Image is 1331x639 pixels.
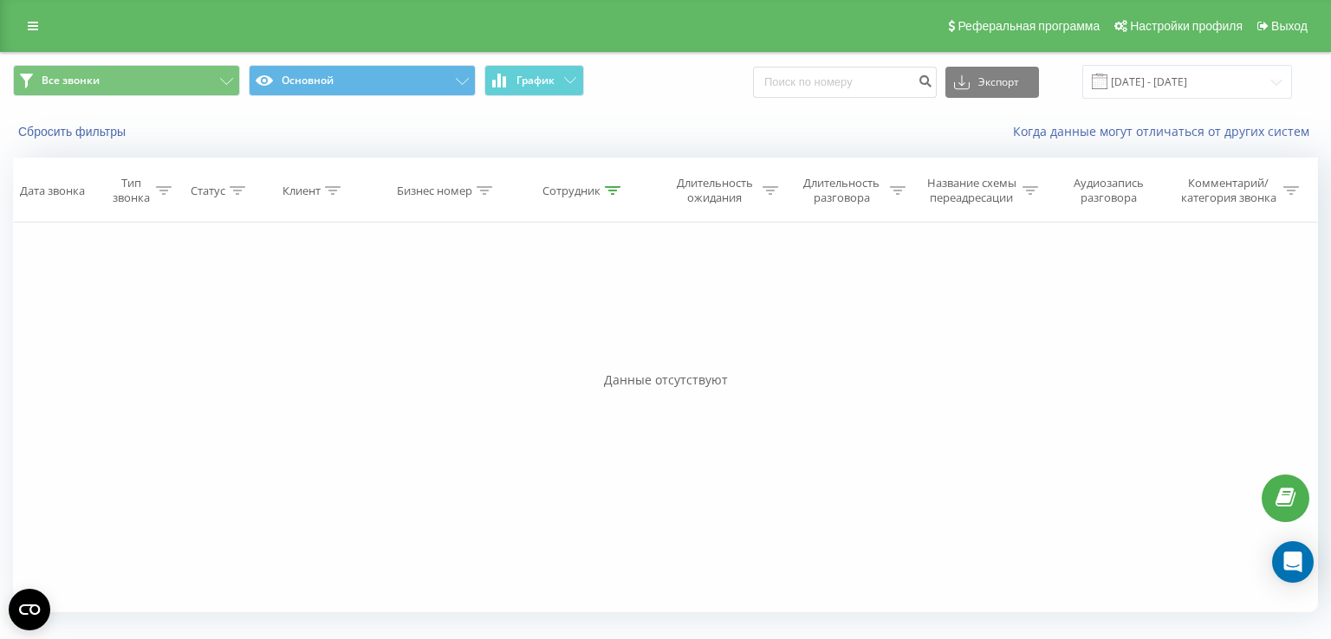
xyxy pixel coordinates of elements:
div: Длительность разговора [798,176,886,205]
div: Длительность ожидания [671,176,758,205]
span: Выход [1271,19,1308,33]
div: Название схемы переадресации [925,176,1018,205]
div: Open Intercom Messenger [1272,541,1314,583]
input: Поиск по номеру [753,67,937,98]
div: Сотрудник [542,184,601,198]
button: Open CMP widget [9,589,50,630]
div: Данные отсутствуют [13,371,1318,389]
div: Аудиозапись разговора [1058,176,1160,205]
button: Основной [249,65,476,96]
div: Статус [191,184,225,198]
span: Реферальная программа [958,19,1100,33]
div: Бизнес номер [397,184,472,198]
button: Сбросить фильтры [13,124,134,139]
div: Клиент [282,184,321,198]
button: Экспорт [945,67,1039,98]
span: Настройки профиля [1130,19,1243,33]
div: Тип звонка [110,176,152,205]
button: Все звонки [13,65,240,96]
a: Когда данные могут отличаться от других систем [1013,123,1318,139]
div: Комментарий/категория звонка [1178,176,1279,205]
span: Все звонки [42,74,100,87]
button: График [484,65,584,96]
div: Дата звонка [20,184,85,198]
span: График [516,74,555,87]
